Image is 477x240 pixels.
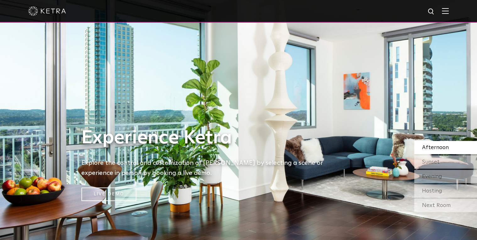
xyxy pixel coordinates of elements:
h5: Explore the control and customization of [PERSON_NAME] by selecting a scene or experience in pers... [81,158,333,178]
a: Live Demo [81,187,136,201]
span: Afternoon [422,145,449,150]
span: Evening [422,174,442,179]
img: search icon [427,8,435,16]
img: Hamburger%20Nav.svg [442,8,449,14]
img: ketra-logo-2019-white [28,6,66,16]
span: Hosting [422,188,442,194]
div: Next Room [414,199,477,212]
span: Sunset [422,159,440,165]
h1: Experience Ketra [81,128,333,148]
